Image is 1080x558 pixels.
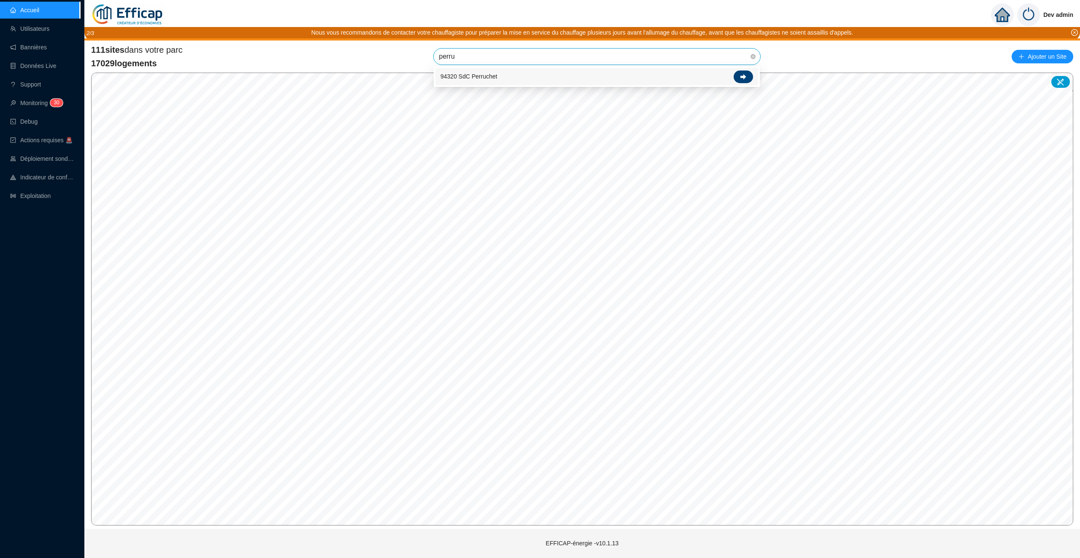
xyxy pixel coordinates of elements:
sup: 30 [50,99,62,107]
a: databaseDonnées Live [10,62,57,69]
span: 0 [57,100,59,106]
canvas: Map [92,73,1072,525]
a: monitorMonitoring30 [10,100,60,106]
span: check-square [10,137,16,143]
span: 3 [54,100,57,106]
span: Dev admin [1043,1,1073,28]
span: Actions requises 🚨 [20,137,73,144]
span: 94320 SdC Perruchet [440,72,497,81]
img: power [1017,3,1040,26]
i: 2 / 3 [86,30,94,36]
a: codeDebug [10,118,38,125]
a: clusterDéploiement sondes [10,155,74,162]
a: notificationBannières [10,44,47,51]
span: Ajouter un Site [1028,51,1066,62]
span: home [995,7,1010,22]
span: close-circle [751,54,756,59]
a: heat-mapIndicateur de confort [10,174,74,181]
button: Ajouter un Site [1012,50,1073,63]
a: slidersExploitation [10,192,51,199]
div: 94320 SdC Perruchet [435,68,758,85]
span: close-circle [1071,29,1078,36]
div: Nous vous recommandons de contacter votre chauffagiste pour préparer la mise en service du chauff... [311,28,853,37]
a: questionSupport [10,81,41,88]
span: dans votre parc [91,44,183,56]
span: plus [1018,54,1024,60]
span: 111 sites [91,45,124,54]
span: EFFICAP-énergie - v10.1.13 [546,540,619,547]
span: 17029 logements [91,57,183,69]
a: teamUtilisateurs [10,25,49,32]
a: homeAccueil [10,7,39,14]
